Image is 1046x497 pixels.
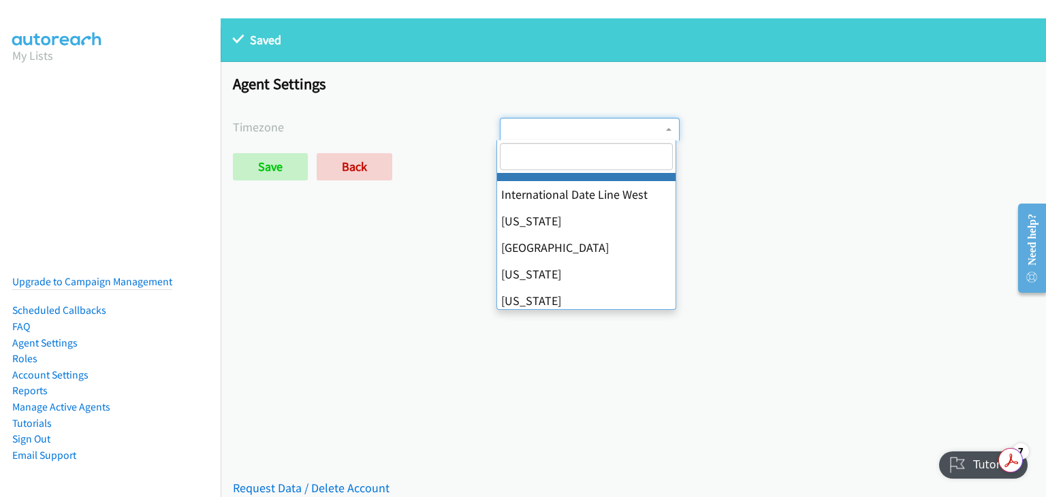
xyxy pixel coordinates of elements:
a: Reports [12,384,48,397]
a: My Lists [12,48,53,63]
a: Manage Active Agents [12,400,110,413]
a: Sign Out [12,432,50,445]
iframe: Checklist [931,438,1036,487]
a: Email Support [12,449,76,462]
label: Timezone [233,118,500,136]
a: Agent Settings [12,336,78,349]
a: Account Settings [12,368,89,381]
a: Roles [12,352,37,365]
a: Upgrade to Campaign Management [12,275,172,288]
iframe: Resource Center [1007,194,1046,302]
input: Save [233,153,308,180]
a: Back [317,153,392,180]
li: [US_STATE] [497,287,676,314]
li: International Date Line West [497,181,676,208]
a: Scheduled Callbacks [12,304,106,317]
a: FAQ [12,320,30,333]
a: Tutorials [12,417,52,430]
li: [US_STATE] [497,261,676,287]
p: Saved [233,31,1034,49]
a: Request Data / Delete Account [233,480,390,496]
li: [US_STATE] [497,208,676,234]
h1: Agent Settings [233,74,1034,93]
li: [GEOGRAPHIC_DATA] [497,234,676,261]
